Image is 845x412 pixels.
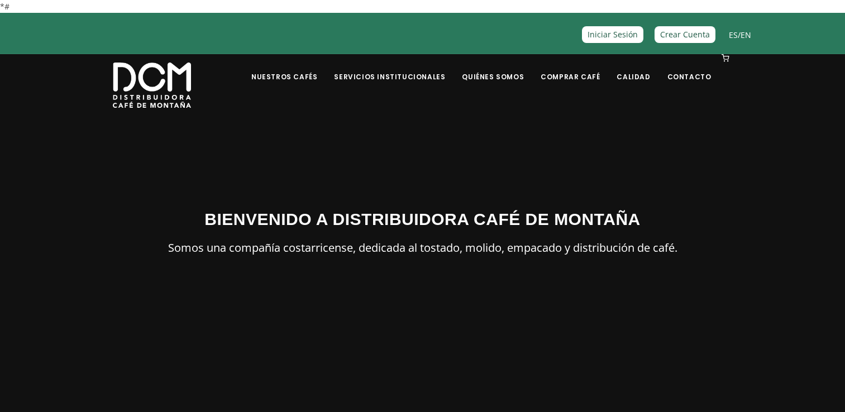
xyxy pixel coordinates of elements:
[661,55,718,82] a: Contacto
[245,55,324,82] a: Nuestros Cafés
[113,207,733,232] h3: BIENVENIDO A DISTRIBUIDORA CAFÉ DE MONTAÑA
[327,55,452,82] a: Servicios Institucionales
[729,28,751,41] span: /
[655,26,715,42] a: Crear Cuenta
[610,55,657,82] a: Calidad
[455,55,531,82] a: Quiénes Somos
[741,30,751,40] a: EN
[534,55,607,82] a: Comprar Café
[582,26,643,42] a: Iniciar Sesión
[113,238,733,257] p: Somos una compañía costarricense, dedicada al tostado, molido, empacado y distribución de café.
[729,30,738,40] a: ES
